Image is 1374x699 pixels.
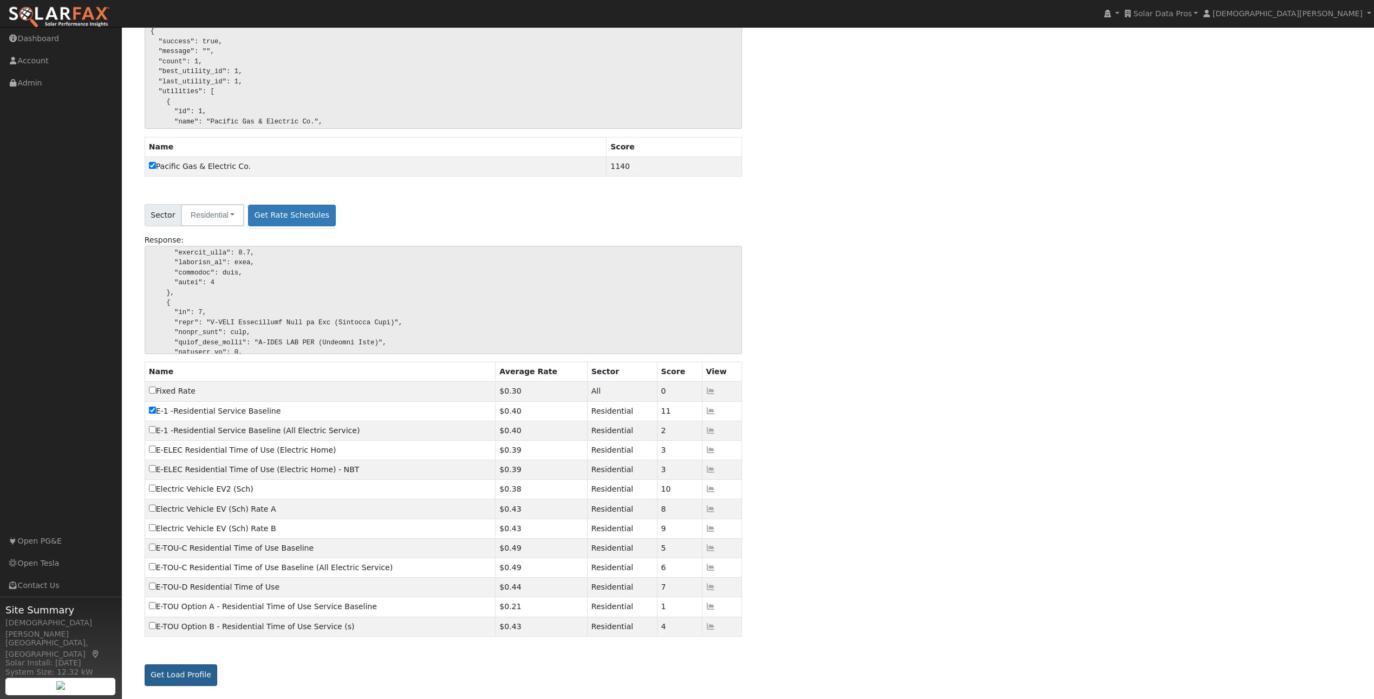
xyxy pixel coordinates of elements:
span: Solar Data Pros [1134,9,1192,18]
td: Residential [587,519,657,538]
label: 404 [149,504,276,515]
td: 1 [657,597,702,617]
td: All [587,382,657,401]
input: E-TOU Option B - Residential Time of Use Service (s) [149,622,156,629]
td: Residential [587,617,657,636]
th: Score [607,137,742,156]
td: $0.49 [496,558,587,578]
label: 1 [149,161,251,172]
label: 378 [149,406,281,417]
td: Residential [587,499,657,519]
div: [GEOGRAPHIC_DATA], [GEOGRAPHIC_DATA] [5,637,116,660]
td: 8 [657,499,702,519]
td: Residential [587,578,657,597]
td: $0.43 [496,617,587,636]
td: 3 [657,460,702,480]
td: 11 [657,401,702,421]
div: Response: [139,234,748,246]
td: $0.40 [496,421,587,440]
input: E-TOU Option A - Residential Time of Use Service Baseline [149,602,156,609]
input: E-1 -Residential Service Baseline [149,407,156,414]
input: E-1 -Residential Service Baseline (All Electric Service) [149,426,156,433]
img: retrieve [56,681,65,690]
td: 4 [657,617,702,636]
th: Score [657,362,702,382]
input: E-TOU-C Residential Time of Use Baseline [149,544,156,551]
input: Fixed Rate [149,387,156,394]
td: $0.21 [496,597,587,617]
label: 170 [149,601,377,612]
div: Solar Install: [DATE] [5,657,116,669]
label: 1 [149,445,336,456]
td: 0 [657,382,702,401]
td: Residential [587,460,657,480]
th: Name [145,137,607,156]
input: E-TOU-D Residential Time of Use [149,583,156,590]
label: 402 [149,621,355,632]
a: Map [91,650,101,658]
button: Residential [181,204,244,226]
div: [DEMOGRAPHIC_DATA][PERSON_NAME] [5,617,116,640]
td: $0.44 [496,578,587,597]
td: 2 [657,421,702,440]
td: Residential [587,440,657,460]
button: Get Rate Schedules [248,205,335,226]
label: 1 [149,464,360,475]
th: Average Rate [496,362,587,382]
td: Residential [587,597,657,617]
td: Residential [587,538,657,558]
label: 400 [149,543,314,554]
td: $0.49 [496,538,587,558]
span: Sector [145,204,181,226]
td: Residential [587,421,657,440]
label: 403 [149,523,276,534]
label: 405 [149,484,253,495]
label: -1 [149,386,196,397]
input: Electric Vehicle EV2 (Sch) [149,485,156,492]
button: Get Load Profile [145,664,218,686]
td: Residential [587,480,657,499]
td: Residential [587,558,657,578]
td: 5 [657,538,702,558]
th: Name [145,362,496,382]
input: E-ELEC Residential Time of Use (Electric Home) - NBT [149,465,156,472]
label: 388 [149,562,393,573]
td: 3 [657,440,702,460]
span: [DEMOGRAPHIC_DATA][PERSON_NAME] [1213,9,1363,18]
span: Site Summary [5,603,116,617]
td: $0.39 [496,460,587,480]
input: E-ELEC Residential Time of Use (Electric Home) [149,446,156,453]
td: $0.30 [496,382,587,401]
td: Residential [587,401,657,421]
input: Electric Vehicle EV (Sch) Rate A [149,505,156,512]
input: Electric Vehicle EV (Sch) Rate B [149,524,156,531]
td: $0.38 [496,480,587,499]
td: 6 [657,558,702,578]
label: 362 [149,425,360,436]
div: System Size: 12.32 kW [5,667,116,678]
td: $0.39 [496,440,587,460]
td: $0.43 [496,519,587,538]
td: $0.40 [496,401,587,421]
td: 1140 [607,156,742,176]
pre: { "loremip": dolo, "sitamet": "", "conse": 75, "adip_elit_seddoeiu_te": 330, "inci_utla_etdolore_... [145,246,743,354]
pre: { "success": true, "message": "", "count": 1, "best_utility_id": 1, "last_utility_id": 1, "utilit... [145,21,743,129]
label: 401 [149,582,279,593]
td: 10 [657,480,702,499]
td: 9 [657,519,702,538]
img: SolarFax [8,6,110,29]
th: Sector [587,362,657,382]
td: $0.43 [496,499,587,519]
input: E-TOU-C Residential Time of Use Baseline (All Electric Service) [149,563,156,570]
input: Pacific Gas & Electric Co. [149,162,156,169]
td: 7 [657,578,702,597]
th: View [702,362,742,382]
